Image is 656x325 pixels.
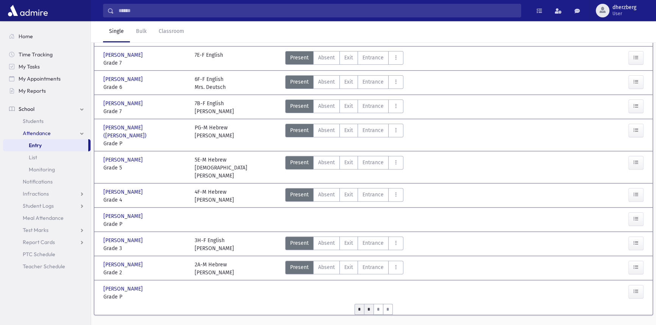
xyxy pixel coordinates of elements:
a: My Tasks [3,61,91,73]
span: Infractions [23,190,49,197]
div: AttTypes [285,188,403,204]
span: Test Marks [23,227,48,233]
span: Entrance [362,102,384,110]
a: Entry [3,139,88,151]
span: Grade 7 [103,59,187,67]
a: Home [3,30,91,42]
a: Infractions [3,188,91,200]
div: 7B-F English [PERSON_NAME] [195,100,234,115]
a: Bulk [130,21,153,42]
div: AttTypes [285,100,403,115]
a: Single [103,21,130,42]
span: Present [290,239,309,247]
span: Grade P [103,140,187,148]
span: List [29,154,37,161]
span: Exit [344,126,353,134]
span: Grade P [103,293,187,301]
span: Students [23,118,44,124]
span: Absent [318,54,335,62]
a: School [3,103,91,115]
span: School [19,106,34,112]
span: Absent [318,263,335,271]
span: Entry [29,142,42,149]
div: AttTypes [285,51,403,67]
span: Entrance [362,159,384,166]
span: [PERSON_NAME] [103,100,144,107]
span: Absent [318,191,335,199]
a: List [3,151,91,163]
span: [PERSON_NAME] [103,188,144,196]
img: AdmirePro [6,3,50,18]
a: Notifications [3,176,91,188]
span: Entrance [362,126,384,134]
span: Attendance [23,130,51,137]
div: AttTypes [285,156,403,180]
a: Time Tracking [3,48,91,61]
div: 4F-M Hebrew [PERSON_NAME] [195,188,234,204]
a: Test Marks [3,224,91,236]
span: [PERSON_NAME] [103,261,144,269]
span: [PERSON_NAME] ([PERSON_NAME]) [103,124,187,140]
span: User [612,11,636,17]
span: Report Cards [23,239,55,246]
span: Grade 5 [103,164,187,172]
span: [PERSON_NAME] [103,75,144,83]
span: Present [290,191,309,199]
span: Meal Attendance [23,215,64,221]
a: Report Cards [3,236,91,248]
a: My Appointments [3,73,91,85]
span: Grade 7 [103,107,187,115]
span: Time Tracking [19,51,53,58]
span: Teacher Schedule [23,263,65,270]
div: 3H-F English [PERSON_NAME] [195,236,234,252]
span: Present [290,54,309,62]
span: Grade 6 [103,83,187,91]
span: [PERSON_NAME] [103,212,144,220]
a: Students [3,115,91,127]
span: Entrance [362,78,384,86]
div: 2A-M Hebrew [PERSON_NAME] [195,261,234,277]
div: AttTypes [285,75,403,91]
span: My Reports [19,87,46,94]
span: Exit [344,191,353,199]
span: Absent [318,78,335,86]
span: Entrance [362,239,384,247]
span: Exit [344,102,353,110]
span: Present [290,126,309,134]
span: Present [290,263,309,271]
a: Teacher Schedule [3,260,91,272]
a: Student Logs [3,200,91,212]
div: PG-M Hebrew [PERSON_NAME] [195,124,234,148]
span: My Tasks [19,63,40,70]
span: Absent [318,239,335,247]
span: [PERSON_NAME] [103,51,144,59]
span: Student Logs [23,202,54,209]
span: [PERSON_NAME] [103,285,144,293]
div: AttTypes [285,124,403,148]
span: Grade 4 [103,196,187,204]
a: Attendance [3,127,91,139]
div: 5E-M Hebrew [DEMOGRAPHIC_DATA][PERSON_NAME] [195,156,278,180]
div: AttTypes [285,261,403,277]
span: PTC Schedule [23,251,55,258]
span: [PERSON_NAME] [103,236,144,244]
span: Exit [344,159,353,166]
span: Entrance [362,54,384,62]
span: Entrance [362,191,384,199]
span: Absent [318,126,335,134]
div: AttTypes [285,236,403,252]
a: Classroom [153,21,190,42]
a: PTC Schedule [3,248,91,260]
span: Present [290,159,309,166]
span: Present [290,102,309,110]
span: Exit [344,54,353,62]
a: My Reports [3,85,91,97]
span: Grade 3 [103,244,187,252]
span: Grade P [103,220,187,228]
span: Exit [344,263,353,271]
span: Notifications [23,178,53,185]
div: 7E-F English [195,51,223,67]
a: Monitoring [3,163,91,176]
a: Meal Attendance [3,212,91,224]
span: Exit [344,239,353,247]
